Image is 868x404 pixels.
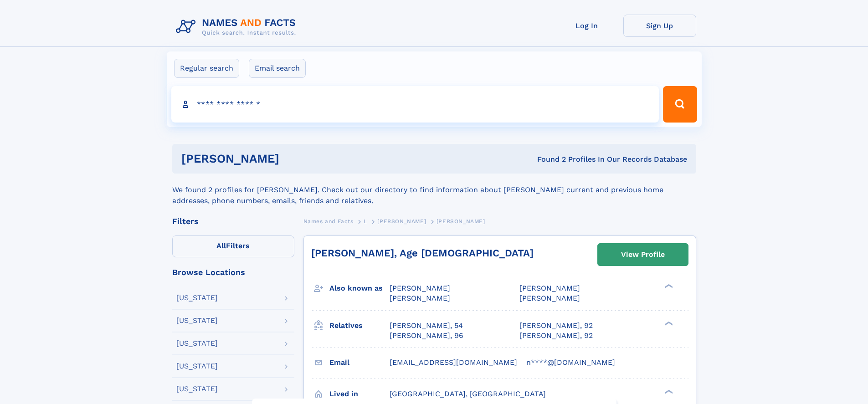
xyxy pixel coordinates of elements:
[311,247,534,259] a: [PERSON_NAME], Age [DEMOGRAPHIC_DATA]
[329,281,390,296] h3: Also known as
[408,154,687,164] div: Found 2 Profiles In Our Records Database
[174,59,239,78] label: Regular search
[621,244,665,265] div: View Profile
[663,389,673,394] div: ❯
[176,340,218,347] div: [US_STATE]
[663,320,673,326] div: ❯
[663,86,697,123] button: Search Button
[390,294,450,302] span: [PERSON_NAME]
[172,15,303,39] img: Logo Names and Facts
[303,215,354,227] a: Names and Facts
[216,241,226,250] span: All
[519,321,593,331] a: [PERSON_NAME], 92
[390,389,546,398] span: [GEOGRAPHIC_DATA], [GEOGRAPHIC_DATA]
[172,217,294,225] div: Filters
[176,294,218,302] div: [US_STATE]
[519,331,593,341] a: [PERSON_NAME], 92
[377,218,426,225] span: [PERSON_NAME]
[172,235,294,257] label: Filters
[390,321,463,331] a: [PERSON_NAME], 54
[519,294,580,302] span: [PERSON_NAME]
[329,318,390,333] h3: Relatives
[172,174,696,206] div: We found 2 profiles for [PERSON_NAME]. Check out our directory to find information about [PERSON_...
[390,331,463,341] a: [PERSON_NAME], 96
[377,215,426,227] a: [PERSON_NAME]
[550,15,623,37] a: Log In
[171,86,659,123] input: search input
[364,215,367,227] a: L
[329,355,390,370] h3: Email
[364,218,367,225] span: L
[437,218,485,225] span: [PERSON_NAME]
[172,268,294,276] div: Browse Locations
[181,153,408,164] h1: [PERSON_NAME]
[176,385,218,393] div: [US_STATE]
[390,284,450,292] span: [PERSON_NAME]
[598,244,688,266] a: View Profile
[663,283,673,289] div: ❯
[519,284,580,292] span: [PERSON_NAME]
[623,15,696,37] a: Sign Up
[176,317,218,324] div: [US_STATE]
[249,59,306,78] label: Email search
[176,363,218,370] div: [US_STATE]
[329,386,390,402] h3: Lived in
[390,358,517,367] span: [EMAIL_ADDRESS][DOMAIN_NAME]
